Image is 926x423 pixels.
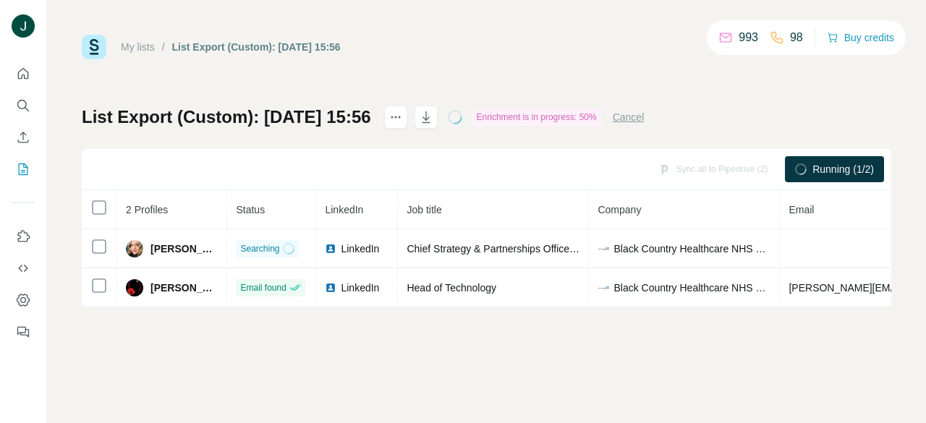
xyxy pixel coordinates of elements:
[325,204,363,215] span: LinkedIn
[598,204,641,215] span: Company
[789,204,814,215] span: Email
[598,243,609,255] img: company-logo
[613,110,645,124] button: Cancel
[126,240,143,257] img: Avatar
[172,40,341,54] div: List Export (Custom): [DATE] 15:56
[812,162,874,176] span: Running (1/2)
[407,282,496,294] span: Head of Technology
[384,106,407,129] button: actions
[407,204,441,215] span: Job title
[407,243,638,255] span: Chief Strategy & Partnerships Officer / Deputy CEO
[150,242,218,256] span: [PERSON_NAME]
[121,41,155,53] a: My lists
[162,40,165,54] li: /
[126,279,143,296] img: Avatar
[236,204,265,215] span: Status
[12,156,35,182] button: My lists
[12,223,35,249] button: Use Surfe on LinkedIn
[240,242,279,255] span: Searching
[613,242,770,256] span: Black Country Healthcare NHS Foundation Trust
[613,281,770,295] span: Black Country Healthcare NHS Foundation Trust
[325,243,336,255] img: LinkedIn logo
[12,61,35,87] button: Quick start
[790,29,803,46] p: 98
[240,281,286,294] span: Email found
[126,204,168,215] span: 2 Profiles
[12,287,35,313] button: Dashboard
[12,255,35,281] button: Use Surfe API
[82,106,371,129] h1: List Export (Custom): [DATE] 15:56
[598,282,609,294] img: company-logo
[341,242,379,256] span: LinkedIn
[12,93,35,119] button: Search
[82,35,106,59] img: Surfe Logo
[12,319,35,345] button: Feedback
[12,14,35,38] img: Avatar
[325,282,336,294] img: LinkedIn logo
[12,124,35,150] button: Enrich CSV
[827,27,894,48] button: Buy credits
[739,29,758,46] p: 993
[341,281,379,295] span: LinkedIn
[472,108,601,126] div: Enrichment is in progress: 50%
[150,281,218,295] span: [PERSON_NAME]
